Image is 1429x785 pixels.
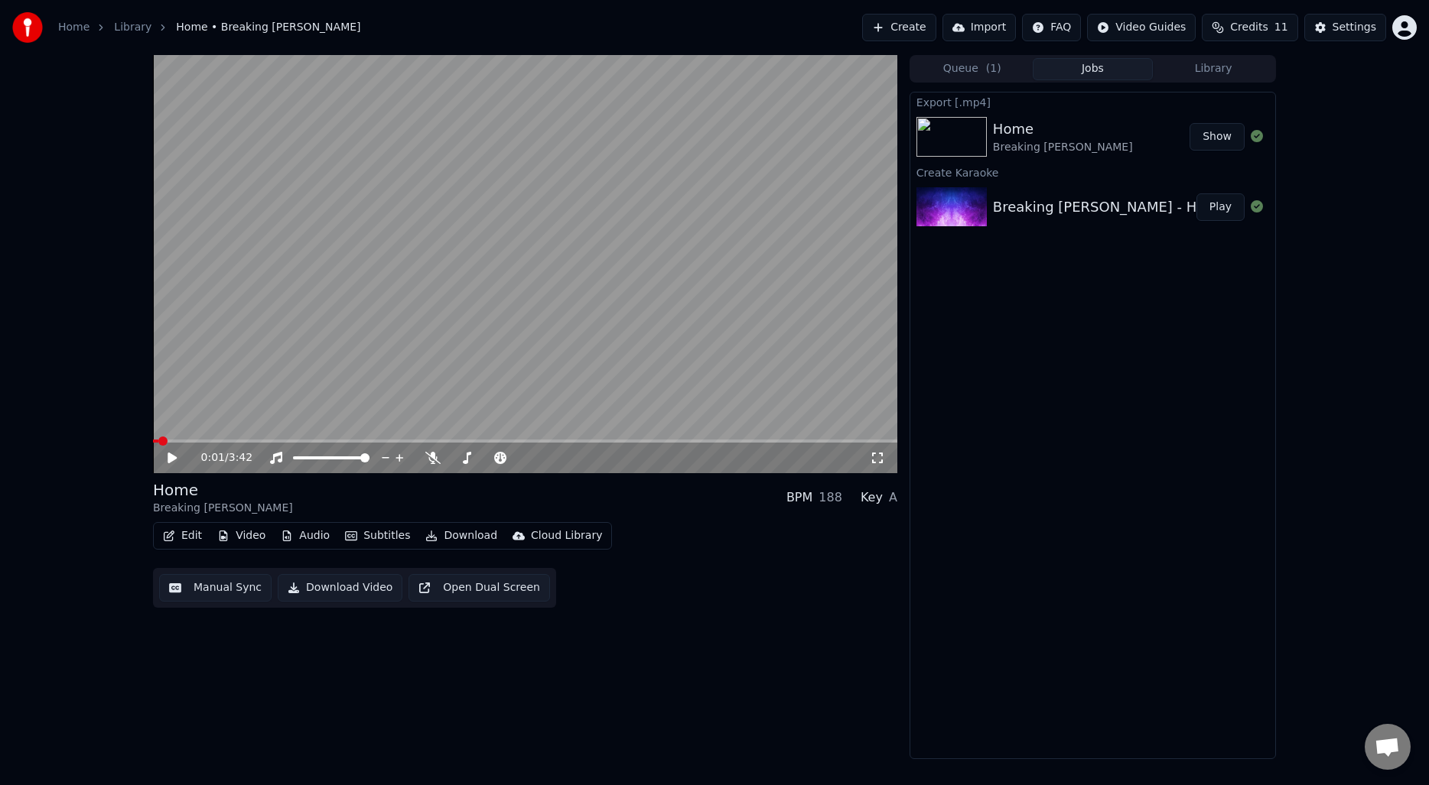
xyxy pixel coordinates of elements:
[910,163,1275,181] div: Create Karaoke
[1153,58,1274,80] button: Library
[1022,14,1081,41] button: FAQ
[889,488,897,507] div: A
[58,20,361,35] nav: breadcrumb
[159,574,272,602] button: Manual Sync
[1196,193,1245,221] button: Play
[339,525,416,547] button: Subtitles
[229,450,252,465] span: 3:42
[912,58,1033,80] button: Queue
[986,61,1001,76] span: ( 1 )
[1087,14,1196,41] button: Video Guides
[275,525,336,547] button: Audio
[153,501,293,516] div: Breaking [PERSON_NAME]
[786,488,812,507] div: BPM
[1190,123,1245,151] button: Show
[531,528,602,543] div: Cloud Library
[910,92,1275,111] div: Export [.mp4]
[819,488,842,507] div: 188
[278,574,402,602] button: Download Video
[157,525,208,547] button: Edit
[1333,20,1376,35] div: Settings
[993,140,1133,155] div: Breaking [PERSON_NAME]
[993,196,1227,218] div: Breaking [PERSON_NAME] - Home
[153,479,293,501] div: Home
[409,574,550,602] button: Open Dual Screen
[201,450,238,465] div: /
[1274,20,1288,35] span: 11
[12,12,43,43] img: youka
[993,118,1133,140] div: Home
[1230,20,1268,35] span: Credits
[58,20,90,35] a: Home
[1202,14,1297,41] button: Credits11
[861,488,883,507] div: Key
[862,14,936,41] button: Create
[419,525,503,547] button: Download
[1304,14,1386,41] button: Settings
[114,20,151,35] a: Library
[176,20,360,35] span: Home • Breaking [PERSON_NAME]
[1365,724,1411,770] div: Open chat
[201,450,225,465] span: 0:01
[211,525,272,547] button: Video
[942,14,1016,41] button: Import
[1033,58,1154,80] button: Jobs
